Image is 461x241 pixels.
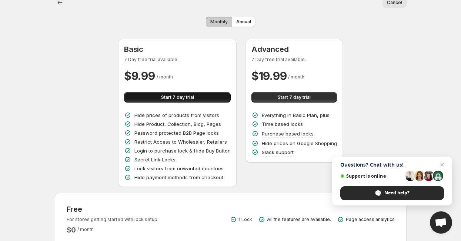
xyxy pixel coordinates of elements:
button: Annual [232,17,255,27]
span: Questions? Chat with us! [340,162,444,168]
span: / month [157,74,173,80]
button: Start 7 day trial [251,92,337,103]
p: Password protected B2B Page locks [134,129,219,137]
p: Hide prices on Google Shopping [262,140,337,147]
span: Start 7 day trial [278,94,311,100]
p: Everything in Basic Plan, plus [262,111,330,119]
p: Login to purchase lock & Hide Buy Button [134,147,231,154]
span: Monthly [210,19,228,25]
p: Restrict Access to Wholesaler, Retailers [134,138,227,145]
p: For stores getting started with lock setup. [67,217,158,222]
h2: $ 9.99 [124,68,155,83]
p: Hide Product, Collection, Blog, Pages [134,120,221,128]
span: Close chat [438,160,447,169]
span: / month [288,74,304,80]
p: 1 Lock [238,217,252,222]
p: 7 Day free trial available. [124,57,231,63]
p: All the features are available. [267,217,331,222]
span: Start 7 day trial [161,94,194,100]
span: Support is online [340,173,402,179]
p: Time based locks [262,120,303,128]
span: Annual [236,19,251,25]
p: Slack support [262,148,294,156]
p: Hide prices of products from visitors [134,111,219,119]
p: Lock visitors from unwanted countries [134,165,224,172]
div: Need help? [340,186,444,200]
button: Start 7 day trial [124,92,231,103]
h3: Basic [124,45,231,54]
span: / month [77,227,94,232]
span: Need help? [384,190,410,196]
p: Hide payment methods from checkout [134,174,223,181]
p: Secret Link Locks [134,156,176,163]
p: Purchase based locks. [262,130,315,137]
div: Open chat [430,211,452,234]
h2: $ 19.99 [251,68,287,83]
h3: Advanced [251,45,337,54]
p: Page access analytics [346,217,395,222]
h3: Free [67,205,158,214]
p: 7 Day free trial available. [251,57,337,63]
h2: $ 0 [67,225,76,234]
button: Monthly [206,17,232,27]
